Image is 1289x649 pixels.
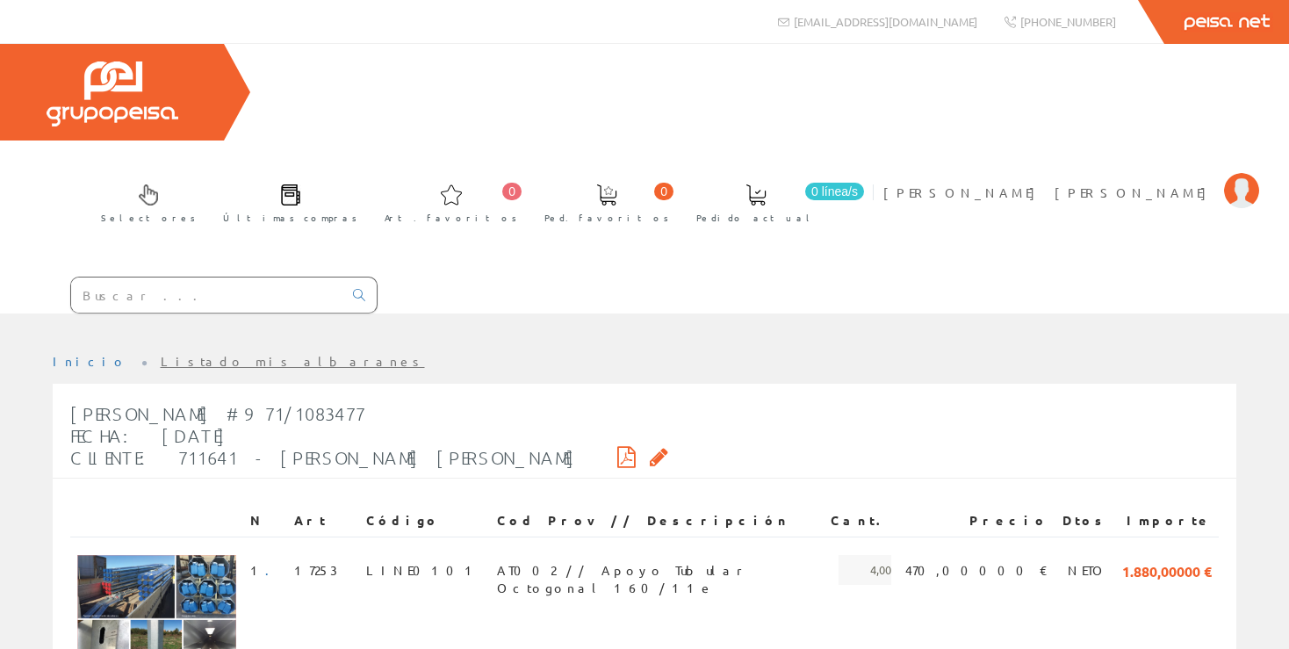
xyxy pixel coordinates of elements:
[502,183,522,200] span: 0
[1122,555,1212,585] span: 1.880,00000 €
[1020,14,1116,29] span: [PHONE_NUMBER]
[250,555,280,585] span: 1
[696,209,816,227] span: Pedido actual
[544,209,669,227] span: Ped. favoritos
[1115,505,1219,537] th: Importe
[366,555,479,585] span: LINE0101
[205,169,366,234] a: Últimas compras
[294,555,337,585] span: 17253
[101,209,196,227] span: Selectores
[243,505,287,537] th: N
[1068,555,1108,585] span: NETO
[650,451,668,463] i: Solicitar por email copia firmada
[359,505,490,537] th: Código
[71,278,342,313] input: Buscar ...
[223,209,357,227] span: Últimas compras
[161,353,425,369] a: Listado mis albaranes
[905,555,1048,585] span: 470,00000 €
[824,505,898,537] th: Cant.
[497,555,817,585] span: AT002 // Apoyo Tubular Octogonal 160/11e
[265,562,280,578] a: .
[70,403,575,468] span: [PERSON_NAME] #971/1083477 Fecha: [DATE] Cliente: 711641 - [PERSON_NAME] [PERSON_NAME]
[883,184,1215,201] span: [PERSON_NAME] [PERSON_NAME]
[654,183,673,200] span: 0
[794,14,977,29] span: [EMAIL_ADDRESS][DOMAIN_NAME]
[883,169,1259,186] a: [PERSON_NAME] [PERSON_NAME]
[805,183,864,200] span: 0 línea/s
[898,505,1055,537] th: Precio
[617,451,636,463] i: Descargar PDF
[839,555,891,585] span: 4,00
[385,209,517,227] span: Art. favoritos
[47,61,178,126] img: Grupo Peisa
[1055,505,1115,537] th: Dtos
[287,505,359,537] th: Art
[53,353,127,369] a: Inicio
[83,169,205,234] a: Selectores
[490,505,824,537] th: Cod Prov // Descripción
